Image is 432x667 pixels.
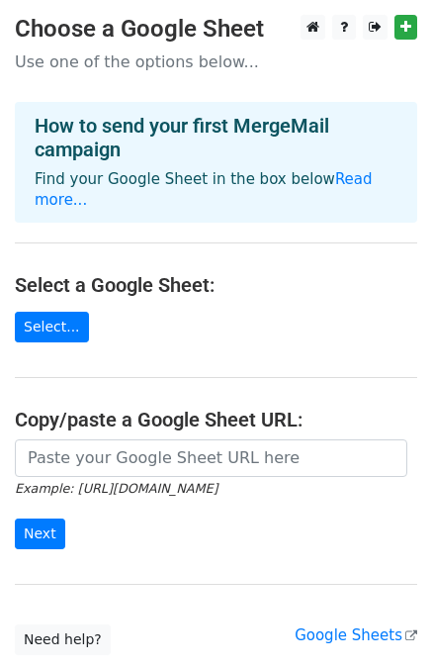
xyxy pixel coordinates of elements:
[15,51,417,72] p: Use one of the options below...
[35,169,397,211] p: Find your Google Sheet in the box below
[15,519,65,549] input: Next
[295,626,417,644] a: Google Sheets
[15,273,417,297] h4: Select a Google Sheet:
[15,15,417,44] h3: Choose a Google Sheet
[15,481,217,496] small: Example: [URL][DOMAIN_NAME]
[15,439,407,477] input: Paste your Google Sheet URL here
[35,170,373,209] a: Read more...
[15,624,111,655] a: Need help?
[15,408,417,431] h4: Copy/paste a Google Sheet URL:
[15,312,89,342] a: Select...
[35,114,397,161] h4: How to send your first MergeMail campaign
